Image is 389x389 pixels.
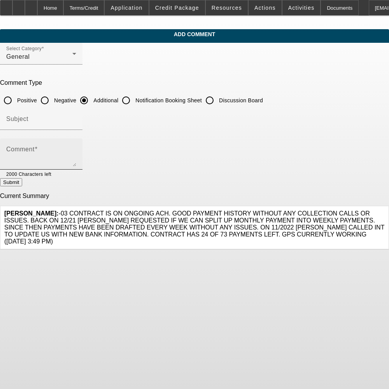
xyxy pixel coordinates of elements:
[217,96,263,104] label: Discussion Board
[6,46,42,51] mat-label: Select Category
[134,96,202,104] label: Notification Booking Sheet
[92,96,118,104] label: Additional
[249,0,282,15] button: Actions
[6,31,383,37] span: Add Comment
[155,5,199,11] span: Credit Package
[149,0,205,15] button: Credit Package
[288,5,315,11] span: Activities
[212,5,242,11] span: Resources
[4,210,59,217] b: [PERSON_NAME]:
[6,170,51,178] mat-hint: 2000 Characters left
[53,96,76,104] label: Negative
[6,53,30,60] span: General
[206,0,248,15] button: Resources
[254,5,276,11] span: Actions
[4,210,384,245] span: -03 CONTRACT IS ON ONGOING ACH. GOOD PAYMENT HISTORY WITHOUT ANY COLLECTION CALLS OR ISSUES. BACK...
[6,146,35,152] mat-label: Comment
[105,0,148,15] button: Application
[282,0,321,15] button: Activities
[6,116,28,122] mat-label: Subject
[16,96,37,104] label: Positive
[110,5,142,11] span: Application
